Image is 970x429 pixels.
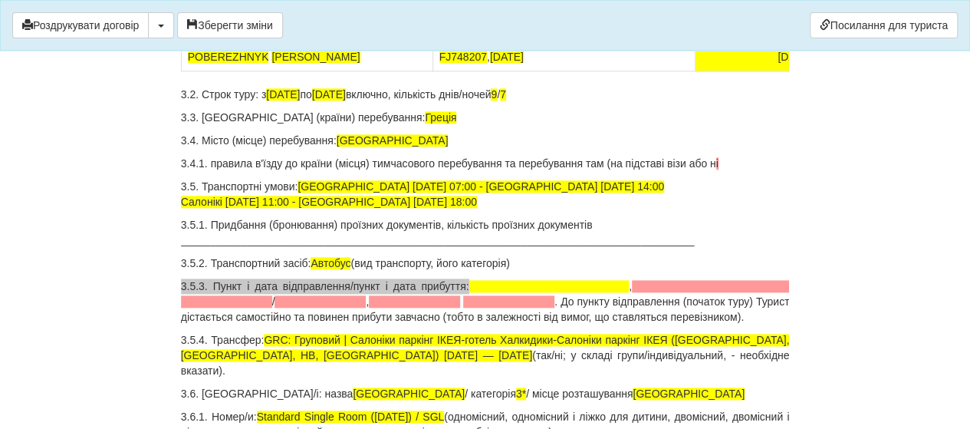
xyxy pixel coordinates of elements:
[271,51,360,63] span: [PERSON_NAME]
[500,88,506,101] span: 7
[181,110,790,125] p: 3.3. [GEOGRAPHIC_DATA] (країни) перебування:
[353,388,465,400] span: [GEOGRAPHIC_DATA]
[695,42,894,71] td: [DATE]
[337,134,449,147] span: [GEOGRAPHIC_DATA]
[257,411,445,423] span: Standard Single Room ([DATE]) / SGL
[177,12,283,38] button: Зберегти зміни
[181,332,790,378] p: 3.5.4. Трансфер: (так/ні; у складі групи/індивідуальний, - необхідне вказати).
[181,156,790,171] p: 3.4.1. правила в'їзду до країни (місця) тимчасового перебування та перебування там (на підставі в...
[181,179,790,210] p: 3.5. Транспортні умови:
[490,51,524,63] span: [DATE]
[188,51,269,63] span: POBEREZHNYK
[181,334,790,361] span: GRC: Груповий | Салоніки паркінг ІКЕЯ-готель Халкидики-Салоніки паркінг ІКЕЯ ([GEOGRAPHIC_DATA], ...
[432,42,695,71] td: ,
[181,217,790,248] p: 3.5.1. Придбання (бронювання) проїзних документів, кількість проїзних документів ________________...
[439,51,487,63] span: FJ748207
[181,87,790,102] p: 3.2. Строк туру: з по включно, кількість днів/ночей /
[425,111,456,124] span: Греція
[633,388,745,400] span: [GEOGRAPHIC_DATA]
[312,88,346,101] span: [DATE]
[181,133,790,148] p: 3.4. Місто (місце) перебування:
[181,279,790,325] p: 3.5.3. Пункт і дата відправлення/пункт і дата прибуття: , / , . До пункту відправлення (початок т...
[311,257,350,269] span: Автобус
[810,12,958,38] a: Посилання для туриста
[181,180,664,208] span: [GEOGRAPHIC_DATA] [DATE] 07:00 - [GEOGRAPHIC_DATA] [DATE] 14:00 Салонікі [DATE] 11:00 - [GEOGRAPH...
[12,12,149,38] button: Роздрукувати договір
[181,256,790,271] p: 3.5.2. Транспортний засіб: (вид транспорту, його категорія)
[181,386,790,401] p: 3.6. [GEOGRAPHIC_DATA]/і: назва / категорія / місце розташування
[266,88,300,101] span: [DATE]
[491,88,497,101] span: 9
[716,157,718,170] span: і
